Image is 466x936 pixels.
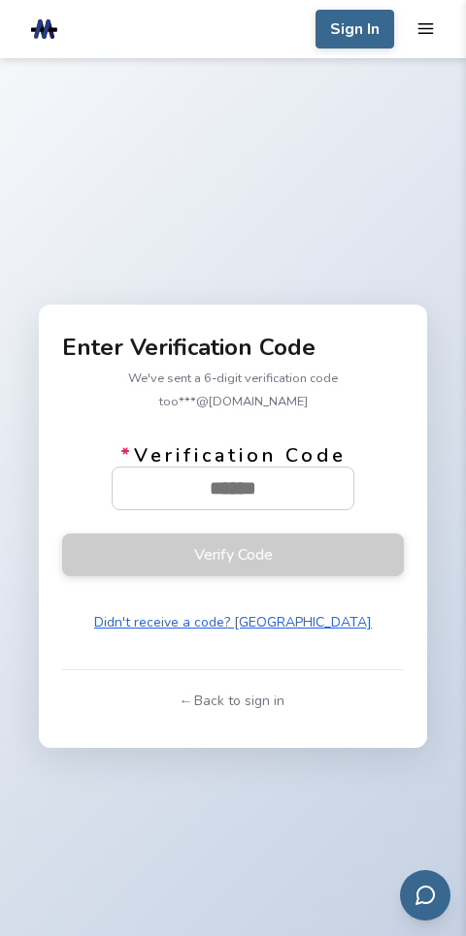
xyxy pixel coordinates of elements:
button: ← Back to sign in [174,686,291,717]
label: Verification Code [112,444,354,510]
p: We've sent a 6-digit verification code to o***@[DOMAIN_NAME] [62,367,404,413]
button: Send feedback via email [400,870,450,920]
button: Sign In [316,10,394,48]
button: Verify Code [62,533,404,576]
button: mobile navigation menu [416,19,435,38]
input: *Verification Code [113,468,353,509]
button: Didn't receive a code? [GEOGRAPHIC_DATA] [86,607,380,638]
p: Enter Verification Code [62,336,404,359]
